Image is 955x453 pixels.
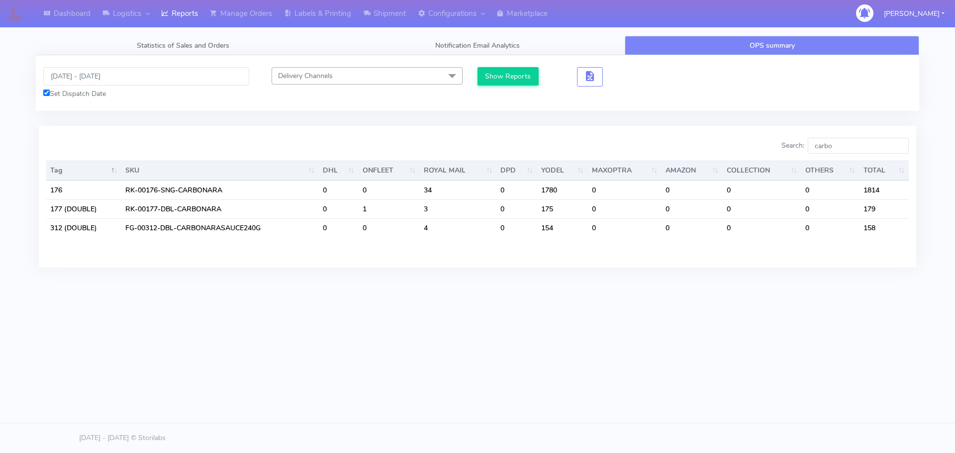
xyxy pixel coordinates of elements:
[477,67,539,86] button: Show Reports
[781,138,909,154] label: Search:
[723,218,801,237] td: 0
[319,181,359,199] td: 0
[36,36,919,55] ul: Tabs
[723,199,801,218] td: 0
[723,161,801,181] th: COLLECTION : activate to sort column ascending
[537,161,588,181] th: YODEL : activate to sort column ascending
[859,181,909,199] td: 1814
[588,181,662,199] td: 0
[319,199,359,218] td: 0
[435,41,520,50] span: Notification Email Analytics
[359,218,420,237] td: 0
[121,161,318,181] th: SKU: activate to sort column ascending
[420,199,496,218] td: 3
[420,161,496,181] th: ROYAL MAIL : activate to sort column ascending
[662,199,722,218] td: 0
[662,181,722,199] td: 0
[588,161,662,181] th: MAXOPTRA : activate to sort column ascending
[46,199,121,218] td: 177 (DOUBLE)
[801,199,859,218] td: 0
[420,218,496,237] td: 4
[750,41,795,50] span: OPS summary
[496,218,537,237] td: 0
[278,71,333,81] span: Delivery Channels
[801,218,859,237] td: 0
[859,161,909,181] th: TOTAL : activate to sort column ascending
[859,218,909,237] td: 158
[588,199,662,218] td: 0
[859,199,909,218] td: 179
[537,199,588,218] td: 175
[662,218,722,237] td: 0
[137,41,229,50] span: Statistics of Sales and Orders
[808,138,909,154] input: Search:
[43,89,249,99] div: Set Dispatch Date
[43,67,249,86] input: Pick the Daterange
[319,161,359,181] th: DHL : activate to sort column ascending
[537,181,588,199] td: 1780
[801,181,859,199] td: 0
[496,199,537,218] td: 0
[319,218,359,237] td: 0
[359,161,420,181] th: ONFLEET : activate to sort column ascending
[121,218,318,237] td: FG-00312-DBL-CARBONARASAUCE240G
[121,181,318,199] td: RK-00176-SNG-CARBONARA
[662,161,722,181] th: AMAZON : activate to sort column ascending
[588,218,662,237] td: 0
[46,181,121,199] td: 176
[496,161,537,181] th: DPD : activate to sort column ascending
[46,218,121,237] td: 312 (DOUBLE)
[537,218,588,237] td: 154
[496,181,537,199] td: 0
[359,199,420,218] td: 1
[420,181,496,199] td: 34
[801,161,859,181] th: OTHERS : activate to sort column ascending
[121,199,318,218] td: RK-00177-DBL-CARBONARA
[876,3,952,24] button: [PERSON_NAME]
[359,181,420,199] td: 0
[723,181,801,199] td: 0
[46,161,121,181] th: Tag: activate to sort column descending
